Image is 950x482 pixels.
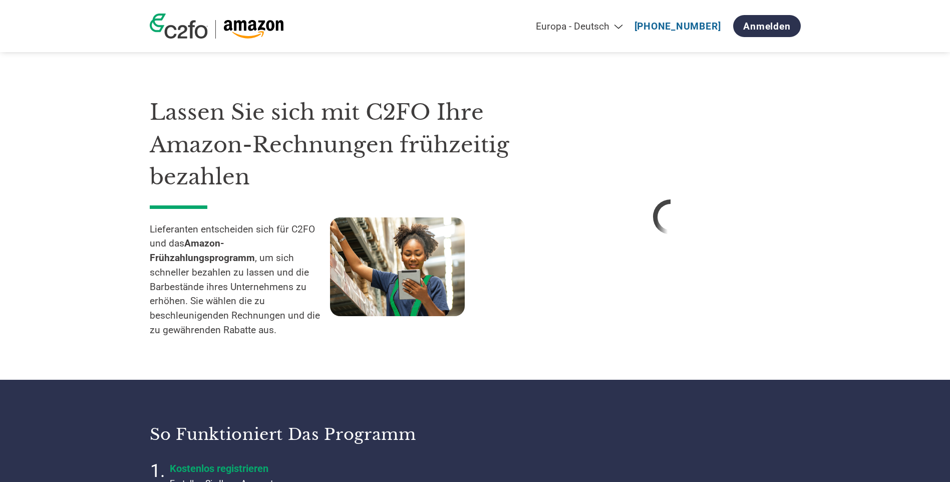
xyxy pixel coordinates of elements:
[330,217,465,316] img: supply chain worker
[150,222,330,338] p: Lieferanten entscheiden sich für C2FO und das , um sich schneller bezahlen zu lassen und die Barb...
[635,21,721,32] a: [PHONE_NUMBER]
[170,462,420,474] h4: Kostenlos registrieren
[223,20,284,39] img: Amazon
[150,96,510,193] h1: Lassen Sie sich mit C2FO Ihre Amazon-Rechnungen frühzeitig bezahlen
[150,14,208,39] img: c2fo logo
[150,237,255,264] strong: Amazon-Frühzahlungsprogramm
[733,15,800,37] a: Anmelden
[150,424,463,444] h3: So funktioniert das Programm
